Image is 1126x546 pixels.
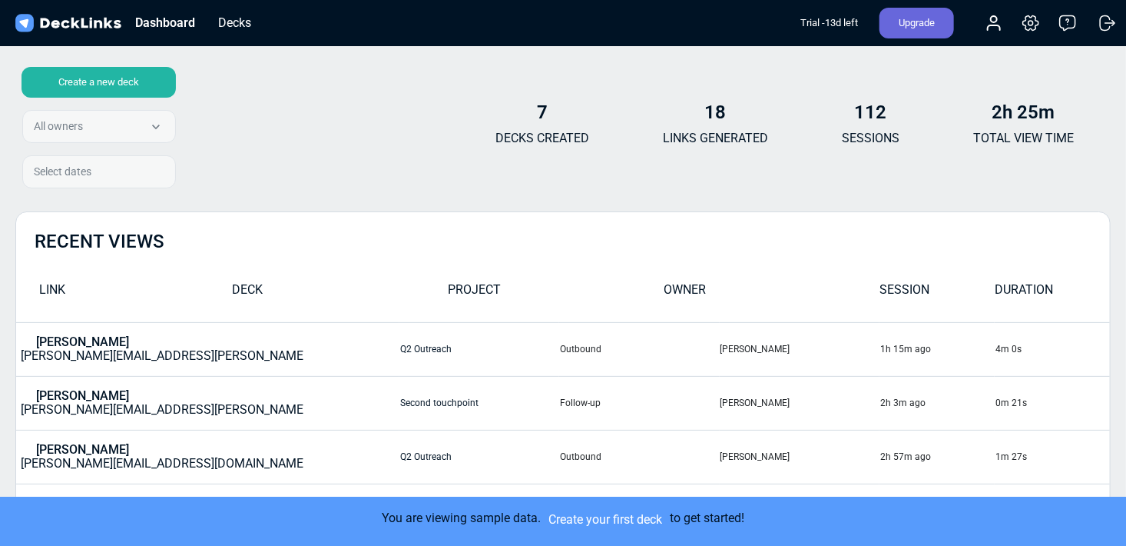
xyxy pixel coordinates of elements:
div: Trial - 13 d left [800,8,858,38]
div: Decks [210,13,259,32]
p: DECKS CREATED [495,129,589,148]
div: DECK [232,281,448,308]
div: 4m 0s [995,342,1109,356]
td: Follow-up [559,376,719,430]
td: [PERSON_NAME] [720,484,879,538]
div: Upgrade [879,8,954,38]
td: [PERSON_NAME] [720,322,879,376]
div: Dashboard [128,13,203,32]
div: LINK [16,281,232,308]
div: SESSION [879,281,995,308]
div: 1m 27s [995,450,1109,464]
div: OWNER [664,281,879,308]
b: 7 [537,102,548,123]
td: Outbound [559,430,719,484]
b: 2h 25m [992,102,1055,123]
div: 0m 21s [995,396,1109,410]
img: DeckLinks [12,12,124,35]
td: [PERSON_NAME] [720,376,879,430]
p: SESSIONS [842,129,899,148]
div: Create a new deck [22,67,176,98]
td: Outbound [559,322,719,376]
h2: RECENT VIEWS [35,231,164,253]
b: 18 [705,102,727,123]
b: 112 [855,102,887,123]
div: 2h 57m ago [880,450,994,464]
td: Research [559,484,719,538]
div: PROJECT [448,281,664,308]
div: 2h 3m ago [880,396,994,410]
p: LINKS GENERATED [663,129,768,148]
p: TOTAL VIEW TIME [973,129,1074,148]
div: DURATION [995,281,1110,308]
div: 1h 15m ago [880,342,994,356]
a: Create your first deck [541,510,670,529]
p: You are viewing sample data. [382,509,541,528]
p: to get started! [670,509,744,528]
td: [PERSON_NAME] [720,430,879,484]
